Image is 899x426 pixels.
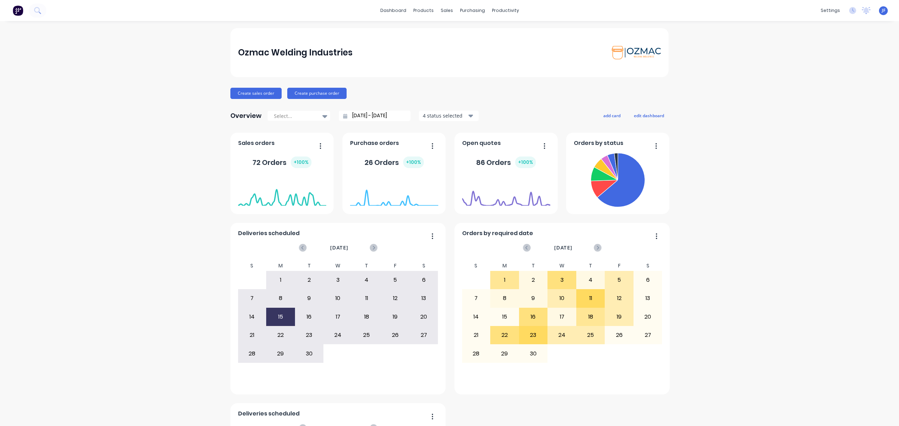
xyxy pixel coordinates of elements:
[519,326,547,344] div: 23
[491,345,519,362] div: 29
[238,345,266,362] div: 28
[547,261,576,271] div: W
[577,289,605,307] div: 11
[519,271,547,289] div: 2
[410,289,438,307] div: 13
[519,289,547,307] div: 9
[491,308,519,326] div: 15
[491,271,519,289] div: 1
[353,326,381,344] div: 25
[634,326,662,344] div: 27
[410,308,438,326] div: 20
[267,308,295,326] div: 15
[324,308,352,326] div: 17
[612,46,661,59] img: Ozmac Welding Industries
[577,271,605,289] div: 4
[634,308,662,326] div: 20
[287,88,347,99] button: Create purchase order
[267,326,295,344] div: 22
[519,345,547,362] div: 30
[605,261,634,271] div: F
[410,326,438,344] div: 27
[252,157,311,168] div: 72 Orders
[634,261,662,271] div: S
[548,326,576,344] div: 24
[605,271,633,289] div: 5
[423,112,467,119] div: 4 status selected
[230,109,262,123] div: Overview
[462,345,490,362] div: 28
[409,261,438,271] div: S
[462,289,490,307] div: 7
[605,289,633,307] div: 12
[605,308,633,326] div: 19
[599,111,625,120] button: add card
[353,271,381,289] div: 4
[381,308,409,326] div: 19
[577,326,605,344] div: 25
[295,289,323,307] div: 9
[353,308,381,326] div: 18
[381,289,409,307] div: 12
[462,326,490,344] div: 21
[365,157,424,168] div: 26 Orders
[350,139,399,147] span: Purchase orders
[634,271,662,289] div: 6
[548,271,576,289] div: 3
[577,308,605,326] div: 18
[295,261,324,271] div: T
[267,289,295,307] div: 8
[324,271,352,289] div: 3
[548,289,576,307] div: 10
[330,244,348,252] span: [DATE]
[352,261,381,271] div: T
[238,289,266,307] div: 7
[324,326,352,344] div: 24
[488,5,523,16] div: productivity
[462,229,533,238] span: Orders by required date
[381,326,409,344] div: 26
[574,139,623,147] span: Orders by status
[491,289,519,307] div: 8
[462,261,491,271] div: S
[295,345,323,362] div: 30
[519,261,548,271] div: T
[457,5,488,16] div: purchasing
[403,157,424,168] div: + 100 %
[629,111,669,120] button: edit dashboard
[381,261,409,271] div: F
[419,111,479,121] button: 4 status selected
[817,5,844,16] div: settings
[576,261,605,271] div: T
[634,289,662,307] div: 13
[410,5,437,16] div: products
[605,326,633,344] div: 26
[437,5,457,16] div: sales
[13,5,23,16] img: Factory
[295,271,323,289] div: 2
[238,261,267,271] div: S
[267,345,295,362] div: 29
[353,289,381,307] div: 11
[323,261,352,271] div: W
[462,139,501,147] span: Open quotes
[548,308,576,326] div: 17
[381,271,409,289] div: 5
[295,326,323,344] div: 23
[230,88,282,99] button: Create sales order
[490,261,519,271] div: M
[238,229,300,238] span: Deliveries scheduled
[491,326,519,344] div: 22
[238,410,300,418] span: Deliveries scheduled
[238,308,266,326] div: 14
[291,157,311,168] div: + 100 %
[882,7,885,14] span: JF
[266,261,295,271] div: M
[519,308,547,326] div: 16
[554,244,572,252] span: [DATE]
[267,271,295,289] div: 1
[238,139,275,147] span: Sales orders
[324,289,352,307] div: 10
[377,5,410,16] a: dashboard
[410,271,438,289] div: 6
